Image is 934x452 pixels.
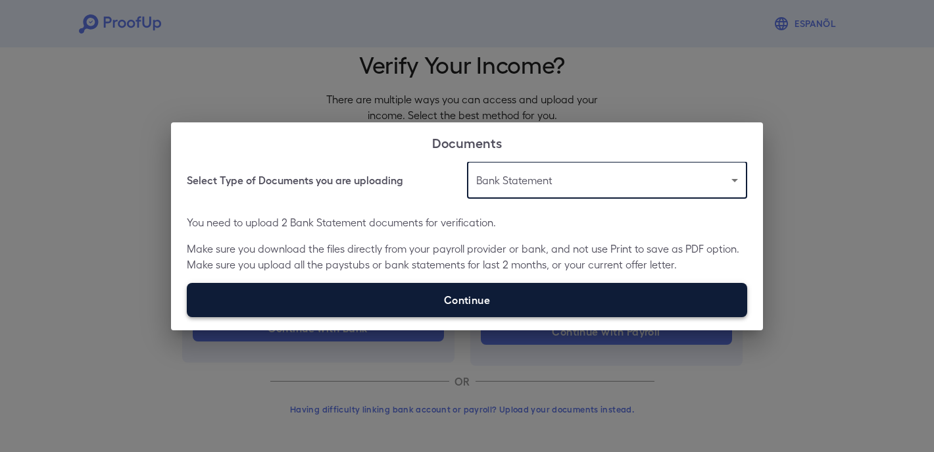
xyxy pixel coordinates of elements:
h6: Select Type of Documents you are uploading [187,172,403,188]
label: Continue [187,283,747,317]
h2: Documents [171,122,763,162]
p: You need to upload 2 Bank Statement documents for verification. [187,214,747,230]
div: Bank Statement [467,162,747,199]
p: Make sure you download the files directly from your payroll provider or bank, and not use Print t... [187,241,747,272]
